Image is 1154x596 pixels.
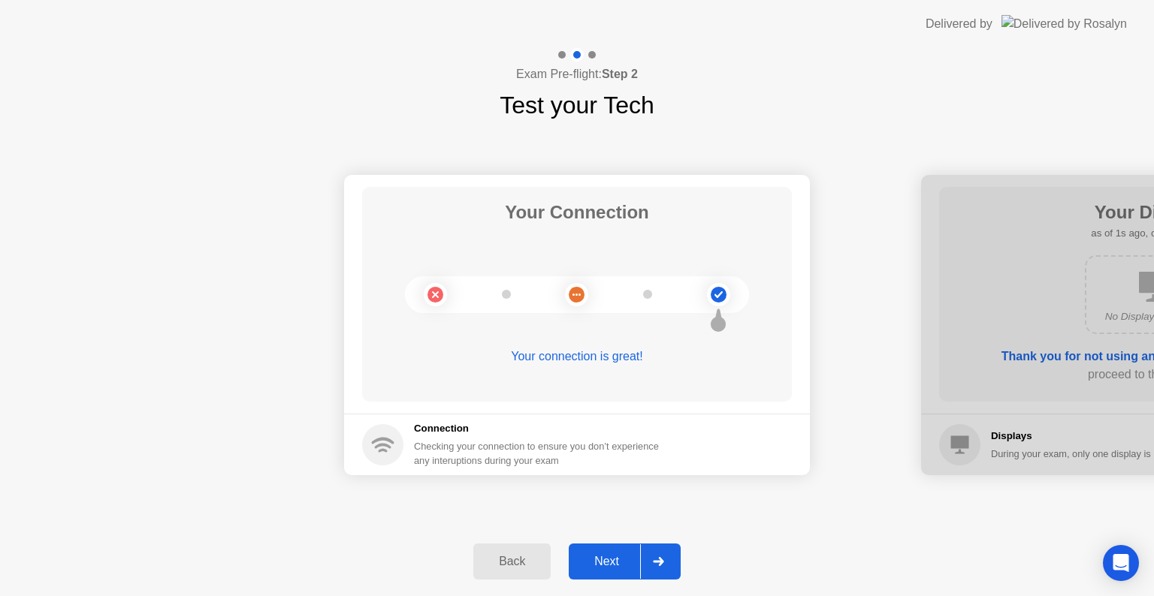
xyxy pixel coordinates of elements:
div: Next [573,555,640,568]
h1: Test your Tech [500,87,654,123]
div: Your connection is great! [362,348,792,366]
div: Open Intercom Messenger [1103,545,1139,581]
h4: Exam Pre-flight: [516,65,638,83]
div: Checking your connection to ensure you don’t experience any interuptions during your exam [414,439,668,468]
h1: Your Connection [505,199,649,226]
button: Next [569,543,681,579]
div: Back [478,555,546,568]
img: Delivered by Rosalyn [1001,15,1127,32]
button: Back [473,543,551,579]
h5: Connection [414,421,668,436]
div: Delivered by [926,15,992,33]
b: Step 2 [602,68,638,80]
